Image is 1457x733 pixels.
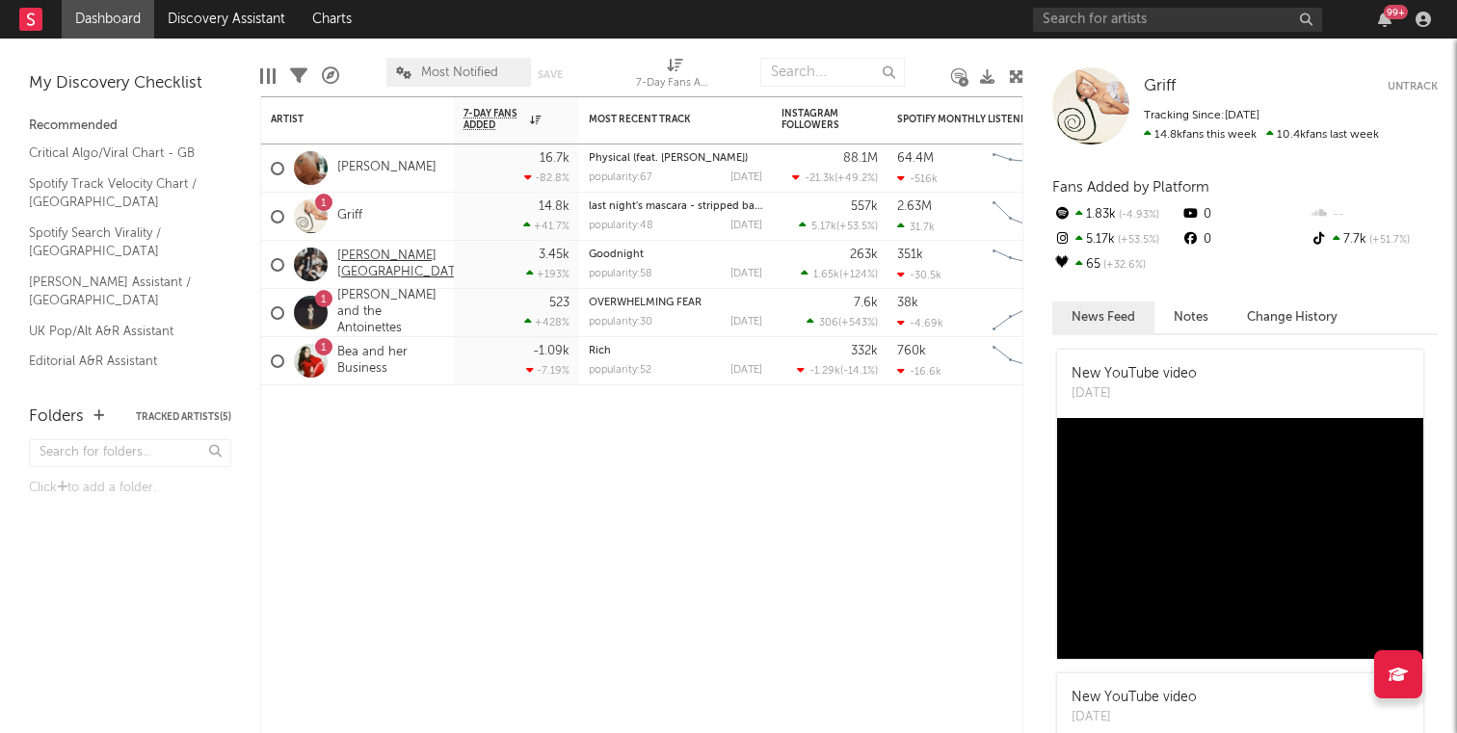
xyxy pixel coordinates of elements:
span: +49.2 % [837,173,875,184]
div: 557k [851,200,878,213]
div: 263k [850,249,878,261]
a: Editorial A&R Assistant ([GEOGRAPHIC_DATA]) [29,351,212,390]
span: +53.5 % [839,222,875,232]
div: [DATE] [730,269,762,279]
div: 760k [897,345,926,357]
span: +32.6 % [1100,260,1146,271]
div: 64.4M [897,152,934,165]
a: UK Pop/Alt A&R Assistant [29,321,212,342]
div: 88.1M [843,152,878,165]
a: Griff [1144,77,1176,96]
button: 99+ [1378,12,1391,27]
svg: Chart title [984,144,1071,193]
div: ( ) [797,364,878,377]
span: Tracking Since: [DATE] [1144,110,1259,121]
svg: Chart title [984,193,1071,241]
div: +428 % [524,316,570,328]
span: -1.29k [809,366,840,377]
div: 16.7k [540,152,570,165]
a: [PERSON_NAME][GEOGRAPHIC_DATA] [337,249,467,281]
div: 7.7k [1310,227,1438,252]
a: Goodnight [589,249,644,260]
a: Physical (feat. [PERSON_NAME]) [589,153,748,164]
span: Most Notified [421,66,498,79]
div: -16.6k [897,365,941,378]
div: [DATE] [1072,384,1197,404]
div: Physical (feat. Troye Sivan) [589,153,762,164]
button: Tracked Artists(5) [136,412,231,422]
div: 65 [1052,252,1180,277]
span: 5.17k [811,222,836,232]
div: 351k [897,249,923,261]
div: Instagram Followers [781,108,849,131]
div: Recommended [29,115,231,138]
span: +53.5 % [1115,235,1159,246]
button: News Feed [1052,301,1154,333]
div: Filters [290,48,307,104]
div: [DATE] [730,172,762,183]
svg: Chart title [984,289,1071,337]
div: 7-Day Fans Added (7-Day Fans Added) [636,72,713,95]
div: OVERWHELMING FEAR [589,298,762,308]
div: A&R Pipeline [322,48,339,104]
a: [PERSON_NAME] Assistant / [GEOGRAPHIC_DATA] [29,272,212,311]
button: Change History [1228,301,1357,333]
div: 0 [1180,202,1309,227]
div: last night's mascara - stripped back version [589,201,762,212]
span: +543 % [841,318,875,328]
div: Click to add a folder. [29,477,231,500]
div: -1.09k [533,345,570,357]
a: last night's mascara - stripped back version [589,201,806,212]
a: Critical Algo/Viral Chart - GB [29,143,212,164]
div: popularity: 30 [589,317,652,327]
a: Bea and her Business [337,345,444,378]
div: 3.45k [539,249,570,261]
div: -7.19 % [526,364,570,377]
a: Griff [337,208,362,224]
div: Artist [271,114,415,125]
span: Griff [1144,78,1176,94]
span: +124 % [842,270,875,280]
div: 31.7k [897,221,935,233]
div: [DATE] [730,365,762,376]
span: -14.1 % [843,366,875,377]
span: 10.4k fans last week [1144,129,1379,141]
span: 1.65k [813,270,839,280]
span: +51.7 % [1366,235,1410,246]
div: 2.63M [897,200,932,213]
div: ( ) [792,171,878,184]
div: 5.17k [1052,227,1180,252]
div: Spotify Monthly Listeners [897,114,1042,125]
a: OVERWHELMING FEAR [589,298,702,308]
a: Spotify Search Virality / [GEOGRAPHIC_DATA] [29,223,212,262]
div: ( ) [799,220,878,232]
div: Goodnight [589,249,762,260]
div: 99 + [1384,5,1408,19]
div: -30.5k [897,269,941,281]
div: 38k [897,297,918,309]
button: Notes [1154,301,1228,333]
div: 1.83k [1052,202,1180,227]
button: Untrack [1388,77,1438,96]
div: popularity: 67 [589,172,652,183]
span: 7-Day Fans Added [464,108,525,131]
div: +41.7 % [523,220,570,232]
div: -- [1310,202,1438,227]
span: Fans Added by Platform [1052,180,1209,195]
div: 332k [851,345,878,357]
div: popularity: 58 [589,269,652,279]
div: Folders [29,406,84,429]
a: [PERSON_NAME] and the Antoinettes [337,288,444,337]
svg: Chart title [984,241,1071,289]
span: -4.93 % [1116,210,1159,221]
div: New YouTube video [1072,688,1197,708]
input: Search for artists [1033,8,1322,32]
div: Most Recent Track [589,114,733,125]
div: ( ) [801,268,878,280]
a: [PERSON_NAME] [337,160,437,176]
div: New YouTube video [1072,364,1197,384]
div: Edit Columns [260,48,276,104]
div: [DATE] [730,317,762,327]
div: 14.8k [539,200,570,213]
a: Rich [589,346,611,356]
